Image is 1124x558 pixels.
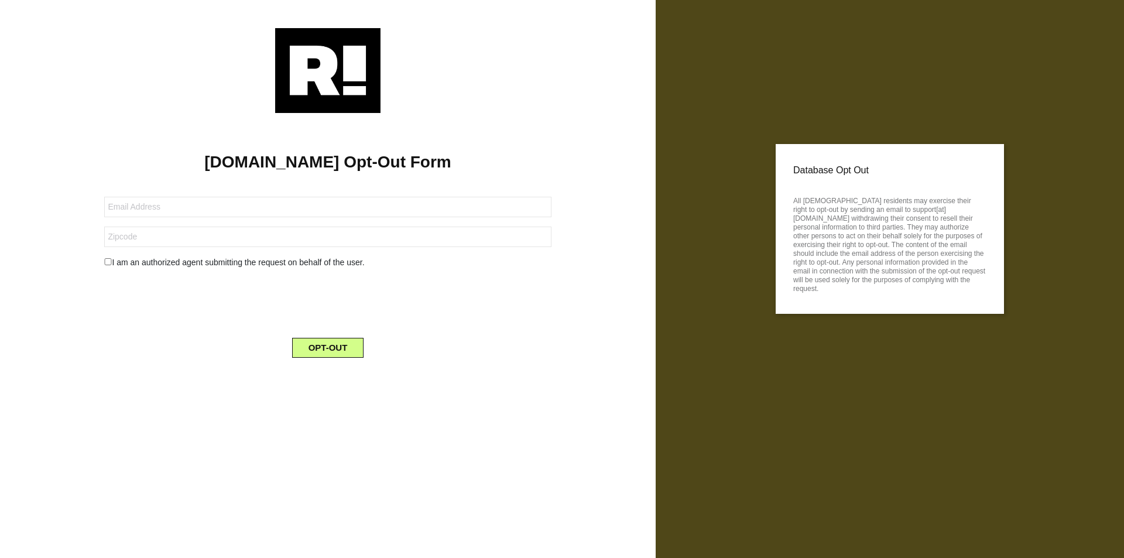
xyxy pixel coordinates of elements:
img: Retention.com [275,28,381,113]
button: OPT-OUT [292,338,364,358]
h1: [DOMAIN_NAME] Opt-Out Form [18,152,638,172]
div: I am an authorized agent submitting the request on behalf of the user. [95,256,560,269]
input: Zipcode [104,227,551,247]
iframe: reCAPTCHA [239,278,417,324]
input: Email Address [104,197,551,217]
p: All [DEMOGRAPHIC_DATA] residents may exercise their right to opt-out by sending an email to suppo... [793,193,986,293]
p: Database Opt Out [793,162,986,179]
